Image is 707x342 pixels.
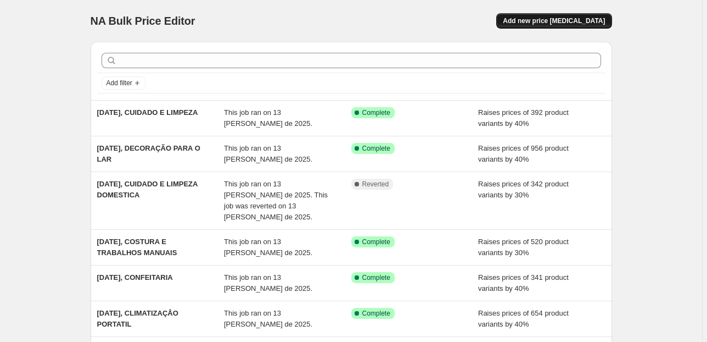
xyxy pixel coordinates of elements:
span: This job ran on 13 [PERSON_NAME] de 2025. [224,108,312,128]
span: [DATE], CONFEITARIA [97,273,173,282]
span: This job ran on 13 [PERSON_NAME] de 2025. [224,273,312,293]
span: NA Bulk Price Editor [91,15,195,27]
span: Raises prices of 654 product variants by 40% [478,309,569,328]
span: [DATE], CUIDADO E LIMPEZA [97,108,198,117]
span: Raises prices of 342 product variants by 30% [478,180,569,199]
button: Add filter [102,76,145,90]
span: Raises prices of 341 product variants by 40% [478,273,569,293]
span: [DATE], COSTURA E TRABALHOS MANUAIS [97,238,177,257]
span: This job ran on 13 [PERSON_NAME] de 2025. This job was reverted on 13 [PERSON_NAME] de 2025. [224,180,328,221]
span: [DATE], CLIMATIZAÇÂO PORTATIL [97,309,178,328]
span: Add filter [106,79,132,87]
span: Complete [362,309,390,318]
span: This job ran on 13 [PERSON_NAME] de 2025. [224,144,312,163]
span: This job ran on 13 [PERSON_NAME] de 2025. [224,309,312,328]
span: Complete [362,238,390,246]
span: Complete [362,108,390,117]
span: Reverted [362,180,389,189]
button: Add new price [MEDICAL_DATA] [496,13,611,29]
span: Raises prices of 392 product variants by 40% [478,108,569,128]
span: Complete [362,144,390,153]
span: Add new price [MEDICAL_DATA] [503,16,605,25]
span: [DATE], DECORAÇÃO PARA O LAR [97,144,200,163]
span: This job ran on 13 [PERSON_NAME] de 2025. [224,238,312,257]
span: Complete [362,273,390,282]
span: [DATE], CUIDADO E LIMPEZA DOMESTICA [97,180,198,199]
span: Raises prices of 520 product variants by 30% [478,238,569,257]
span: Raises prices of 956 product variants by 40% [478,144,569,163]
